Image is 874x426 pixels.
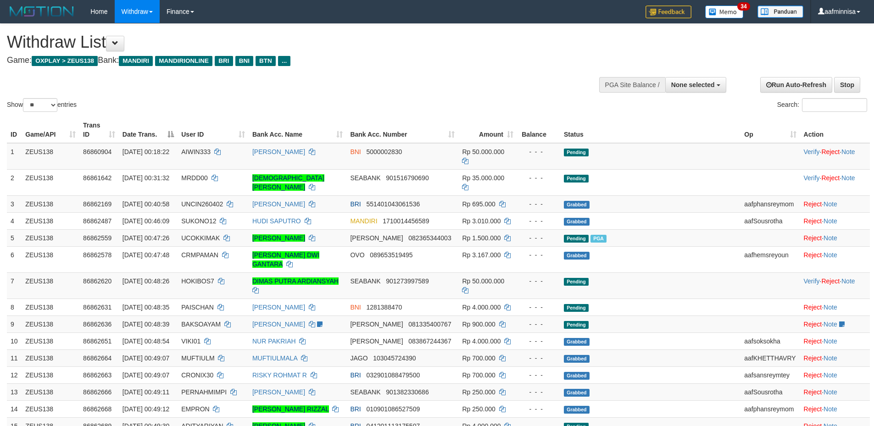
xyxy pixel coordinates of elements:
[841,277,855,285] a: Note
[462,321,495,328] span: Rp 900.000
[22,383,79,400] td: ZEUS138
[804,174,820,182] a: Verify
[350,277,380,285] span: SEABANK
[800,349,870,366] td: ·
[350,234,403,242] span: [PERSON_NAME]
[740,366,800,383] td: aafsansreymtey
[7,366,22,383] td: 12
[521,303,557,312] div: - - -
[824,321,837,328] a: Note
[564,406,590,414] span: Grabbed
[841,174,855,182] a: Note
[370,251,412,259] span: Copy 089653519495 to clipboard
[824,388,837,396] a: Note
[350,217,377,225] span: MANDIRI
[278,56,290,66] span: ...
[122,251,169,259] span: [DATE] 00:47:48
[83,304,111,311] span: 86862631
[821,174,840,182] a: Reject
[564,355,590,363] span: Grabbed
[564,321,589,329] span: Pending
[408,321,451,328] span: Copy 081335400767 to clipboard
[366,371,420,379] span: Copy 032901088479500 to clipboard
[7,98,77,112] label: Show entries
[83,337,111,345] span: 86862651
[740,117,800,143] th: Op: activate to sort column ascending
[462,174,504,182] span: Rp 35.000.000
[350,371,361,379] span: BRI
[804,321,822,328] a: Reject
[599,77,665,93] div: PGA Site Balance /
[22,117,79,143] th: Game/API: activate to sort column ascending
[350,405,361,413] span: BRI
[7,383,22,400] td: 13
[7,56,573,65] h4: Game: Bank:
[122,388,169,396] span: [DATE] 00:49:11
[521,337,557,346] div: - - -
[366,405,420,413] span: Copy 010901086527509 to clipboard
[252,337,296,345] a: NUR PAKRIAH
[804,251,822,259] a: Reject
[181,251,218,259] span: CRMPAMAN
[350,304,361,311] span: BNI
[521,354,557,363] div: - - -
[800,169,870,195] td: · ·
[462,251,501,259] span: Rp 3.167.000
[252,251,319,268] a: [PERSON_NAME] DWI GANTARA
[256,56,276,66] span: BTN
[802,98,867,112] input: Search:
[7,315,22,332] td: 9
[178,117,249,143] th: User ID: activate to sort column ascending
[800,195,870,212] td: ·
[122,277,169,285] span: [DATE] 00:48:26
[804,371,822,379] a: Reject
[83,321,111,328] span: 86862636
[346,117,458,143] th: Bank Acc. Number: activate to sort column ascending
[181,277,214,285] span: HOKIBOS7
[560,117,740,143] th: Status
[383,217,429,225] span: Copy 1710014456589 to clipboard
[22,195,79,212] td: ZEUS138
[83,354,111,362] span: 86862664
[122,148,169,155] span: [DATE] 00:18:22
[564,201,590,209] span: Grabbed
[458,117,517,143] th: Amount: activate to sort column ascending
[564,218,590,226] span: Grabbed
[22,246,79,272] td: ZEUS138
[804,337,822,345] a: Reject
[252,234,305,242] a: [PERSON_NAME]
[252,200,305,208] a: [PERSON_NAME]
[824,217,837,225] a: Note
[521,404,557,414] div: - - -
[83,371,111,379] span: 86862663
[181,321,221,328] span: BAKSOAYAM
[7,299,22,315] td: 8
[373,354,416,362] span: Copy 103045724390 to clipboard
[366,148,402,155] span: Copy 5000002830 to clipboard
[83,388,111,396] span: 86862666
[22,400,79,417] td: ZEUS138
[804,217,822,225] a: Reject
[564,149,589,156] span: Pending
[462,234,501,242] span: Rp 1.500.000
[122,217,169,225] span: [DATE] 00:46:09
[122,337,169,345] span: [DATE] 00:48:54
[252,388,305,396] a: [PERSON_NAME]
[462,304,501,311] span: Rp 4.000.000
[821,277,840,285] a: Reject
[800,212,870,229] td: ·
[79,117,119,143] th: Trans ID: activate to sort column ascending
[7,229,22,246] td: 5
[740,349,800,366] td: aafKHETTHAVRY
[350,354,367,362] span: JAGO
[824,304,837,311] a: Note
[462,354,495,362] span: Rp 700.000
[215,56,233,66] span: BRI
[83,174,111,182] span: 86861642
[462,277,504,285] span: Rp 50.000.000
[181,371,213,379] span: CRONIX30
[757,6,803,18] img: panduan.png
[350,174,380,182] span: SEABANK
[740,246,800,272] td: aafhemsreyoun
[824,200,837,208] a: Note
